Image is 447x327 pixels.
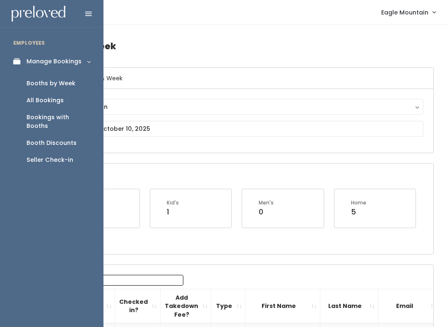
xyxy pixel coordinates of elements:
[373,3,444,21] a: Eagle Mountain
[26,96,64,105] div: All Bookings
[53,121,423,137] input: October 4 - October 10, 2025
[245,289,320,323] th: First Name: activate to sort column ascending
[26,139,77,147] div: Booth Discounts
[48,275,183,286] label: Search:
[259,199,274,207] div: Men's
[26,79,75,88] div: Booths by Week
[211,289,245,323] th: Type: activate to sort column ascending
[60,102,416,111] div: Eagle Mountain
[12,6,65,22] img: preloved logo
[351,199,366,207] div: Home
[167,199,179,207] div: Kid's
[53,99,423,115] button: Eagle Mountain
[381,8,428,17] span: Eagle Mountain
[26,156,73,164] div: Seller Check-in
[351,207,366,217] div: 5
[259,207,274,217] div: 0
[115,289,161,323] th: Checked in?: activate to sort column ascending
[26,113,90,130] div: Bookings with Booths
[167,207,179,217] div: 1
[320,289,378,323] th: Last Name: activate to sort column ascending
[43,68,433,89] h6: Select Location & Week
[26,57,82,66] div: Manage Bookings
[378,289,440,323] th: Email: activate to sort column ascending
[161,289,211,323] th: Add Takedown Fee?: activate to sort column ascending
[78,275,183,286] input: Search:
[42,35,434,58] h4: Booths by Week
